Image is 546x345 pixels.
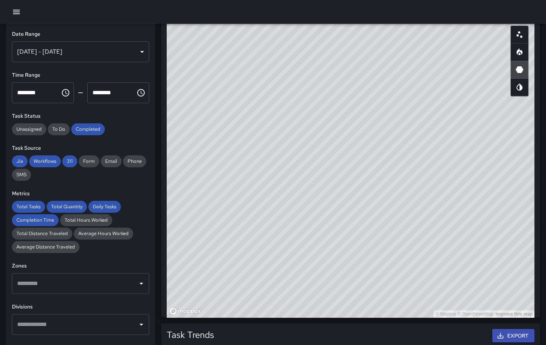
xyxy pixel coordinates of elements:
span: Email [101,158,122,164]
svg: 3D Heatmap [515,65,524,74]
span: Total Tasks [12,203,45,210]
div: Unassigned [12,123,46,135]
div: 311 [62,155,77,167]
div: Form [79,155,99,167]
div: Total Hours Worked [60,214,112,226]
span: Completed [71,126,105,132]
div: SMS [12,169,31,181]
span: Daily Tasks [88,203,121,210]
span: Total Distance Traveled [12,230,72,237]
div: Workflows [29,155,61,167]
span: Average Distance Traveled [12,244,79,250]
span: Completion Time [12,217,59,223]
svg: Scatterplot [515,30,524,39]
div: [DATE] - [DATE] [12,41,149,62]
div: Email [101,155,122,167]
span: Jia [12,158,28,164]
span: To Do [48,126,70,132]
h6: Metrics [12,190,149,198]
div: Average Hours Worked [74,228,133,240]
h5: Task Trends [167,329,214,341]
span: Phone [123,158,146,164]
svg: Map Style [515,83,524,92]
button: Map Style [511,78,528,96]
div: Total Tasks [12,201,45,213]
h6: Zones [12,262,149,270]
div: Total Distance Traveled [12,228,72,240]
span: Total Quantity [47,203,87,210]
span: Workflows [29,158,61,164]
span: SMS [12,171,31,178]
div: Completed [71,123,105,135]
span: Total Hours Worked [60,217,112,223]
span: Average Hours Worked [74,230,133,237]
span: Unassigned [12,126,46,132]
h6: Task Source [12,144,149,152]
div: Average Distance Traveled [12,241,79,253]
button: Scatterplot [511,26,528,44]
button: Choose time, selected time is 11:59 PM [134,85,148,100]
svg: Heatmap [515,48,524,57]
button: 3D Heatmap [511,61,528,79]
h6: Time Range [12,71,149,79]
button: Choose time, selected time is 12:00 AM [58,85,73,100]
div: Daily Tasks [88,201,121,213]
span: Form [79,158,99,164]
button: Open [136,278,147,289]
div: Phone [123,155,146,167]
div: Total Quantity [47,201,87,213]
button: Open [136,319,147,330]
h6: Divisions [12,303,149,311]
h6: Task Status [12,112,149,120]
div: To Do [48,123,70,135]
button: Heatmap [511,43,528,61]
div: Jia [12,155,28,167]
div: Completion Time [12,214,59,226]
button: Export [492,329,534,343]
span: 311 [62,158,77,164]
h6: Date Range [12,30,149,38]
